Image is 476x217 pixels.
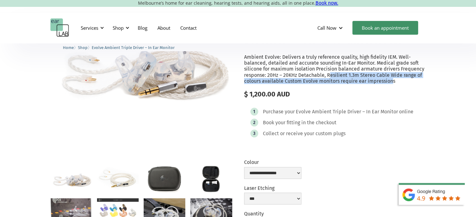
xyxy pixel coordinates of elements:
a: open lightbox [50,7,232,128]
div: Call Now [312,18,349,37]
span: Home [63,45,74,50]
li: 〉 [63,44,78,51]
div: Call Now [317,25,336,31]
a: open lightbox [190,165,232,193]
a: About [152,19,175,37]
div: Book your fitting in the checkout [263,120,336,126]
a: Contact [175,19,202,37]
div: Shop [109,18,131,37]
span: Shop [78,45,88,50]
a: Home [63,44,74,50]
label: Colour [244,159,301,165]
div: Collect or receive your custom plugs [263,131,345,137]
a: Blog [133,19,152,37]
div: online [399,109,413,115]
div: Purchase your [263,109,295,115]
label: Quantity [244,211,264,217]
div: Shop [113,25,124,31]
span: Evolve Ambient Triple Driver – In Ear Monitor [92,45,175,50]
a: home [50,18,69,37]
a: open lightbox [97,165,139,191]
div: $ 1,200.00 AUD [244,90,426,98]
a: Book an appointment [352,21,418,35]
div: Services [77,18,106,37]
label: Laser Etching [244,185,301,191]
a: open lightbox [144,165,185,193]
div: 3 [253,131,255,136]
a: Evolve Ambient Triple Driver – In Ear Monitor [92,44,175,50]
div: Services [81,25,98,31]
a: open lightbox [50,165,92,193]
div: 2 [253,120,255,125]
li: 〉 [78,44,92,51]
div: 1 [253,109,255,114]
a: Shop [78,44,88,50]
p: Ambient Evolve: Delivers a truly reference quality, high fidelity IEM. Well-balanced, detailed an... [244,54,426,84]
div: Evolve Ambient Triple Driver – In Ear Monitor [296,109,398,115]
img: Evolve Ambient Triple Driver – In Ear Monitor [50,7,232,128]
